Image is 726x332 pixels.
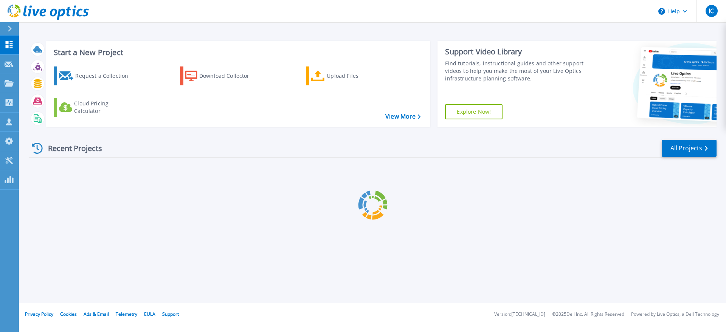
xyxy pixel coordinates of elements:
[631,312,719,317] li: Powered by Live Optics, a Dell Technology
[84,311,109,317] a: Ads & Email
[144,311,155,317] a: EULA
[709,8,714,14] span: IC
[25,311,53,317] a: Privacy Policy
[552,312,624,317] li: © 2025 Dell Inc. All Rights Reserved
[306,66,390,85] a: Upload Files
[327,68,387,83] div: Upload Files
[445,47,587,57] div: Support Video Library
[199,68,260,83] div: Download Collector
[494,312,545,317] li: Version: [TECHNICAL_ID]
[29,139,112,158] div: Recent Projects
[162,311,179,317] a: Support
[385,113,420,120] a: View More
[662,140,717,157] a: All Projects
[54,66,138,85] a: Request a Collection
[445,60,587,82] div: Find tutorials, instructional guides and other support videos to help you make the most of your L...
[445,104,503,119] a: Explore Now!
[54,98,138,117] a: Cloud Pricing Calculator
[54,48,420,57] h3: Start a New Project
[116,311,137,317] a: Telemetry
[75,68,136,83] div: Request a Collection
[180,66,264,85] a: Download Collector
[60,311,77,317] a: Cookies
[74,100,135,115] div: Cloud Pricing Calculator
